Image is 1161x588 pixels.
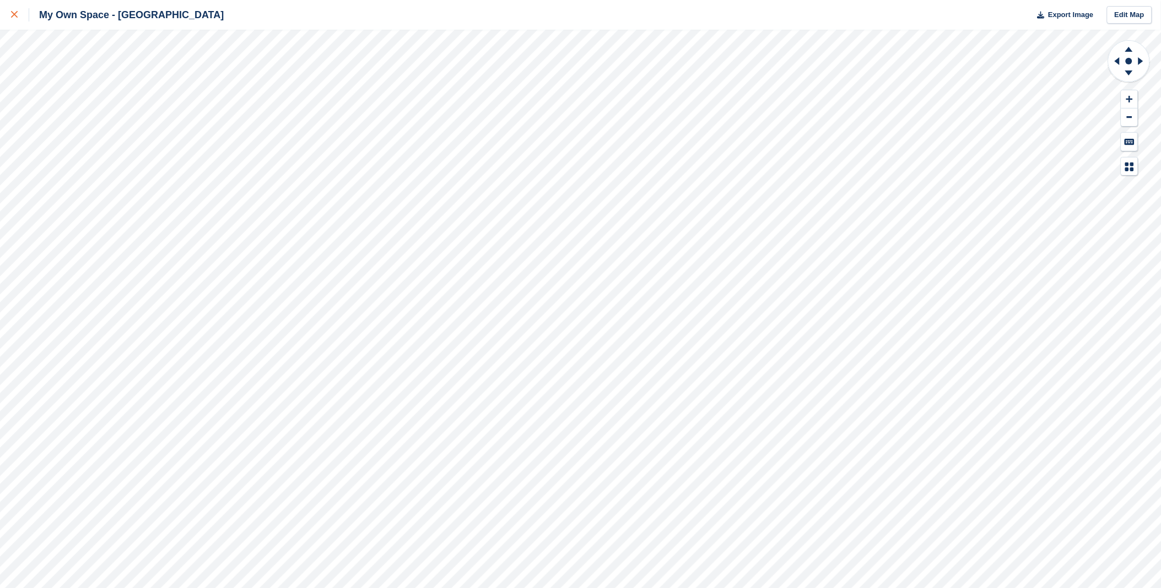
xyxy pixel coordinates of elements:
a: Edit Map [1107,6,1152,24]
div: My Own Space - [GEOGRAPHIC_DATA] [29,8,224,21]
span: Export Image [1048,9,1093,20]
button: Zoom Out [1121,108,1138,127]
button: Zoom In [1121,90,1138,108]
button: Map Legend [1121,157,1138,176]
button: Keyboard Shortcuts [1121,133,1138,151]
button: Export Image [1031,6,1094,24]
